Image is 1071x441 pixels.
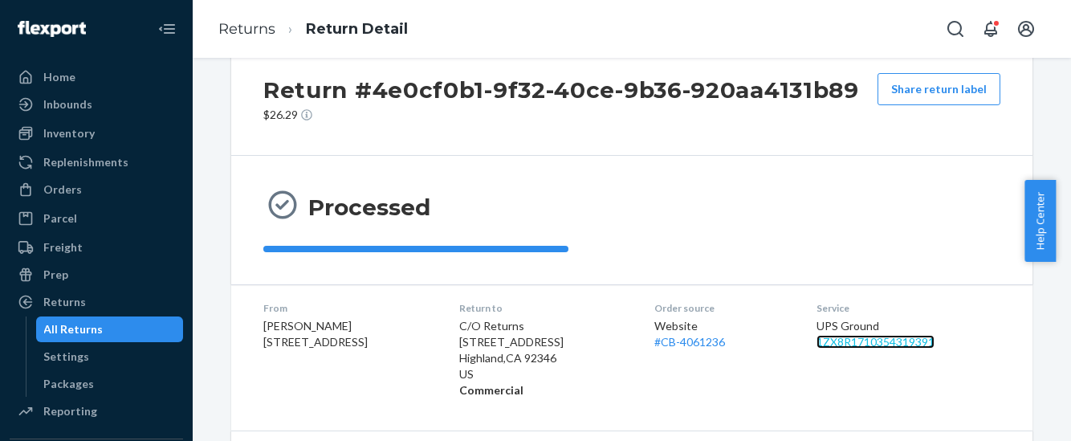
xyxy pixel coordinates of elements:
div: Reporting [43,403,97,419]
a: #CB-4061236 [655,335,726,349]
div: Inventory [43,125,95,141]
div: Settings [44,349,90,365]
a: Packages [36,371,184,397]
a: Settings [36,344,184,370]
a: Inventory [10,120,183,146]
div: Packages [44,376,95,392]
a: Orders [10,177,183,202]
a: Reporting [10,398,183,424]
a: All Returns [36,316,184,342]
div: Home [43,69,75,85]
p: Highland , CA 92346 [459,350,629,366]
button: Close Navigation [151,13,183,45]
img: Flexport logo [18,21,86,37]
dt: From [263,301,434,315]
div: Returns [43,294,86,310]
dt: Service [816,301,1000,315]
p: $26.29 [263,107,859,123]
div: Inbounds [43,96,92,112]
button: Open account menu [1010,13,1042,45]
div: Freight [43,239,83,255]
a: Freight [10,235,183,260]
a: Returns [10,289,183,315]
a: 1ZX8R1710354319391 [816,335,935,349]
div: Website [655,318,792,350]
button: Open Search Box [939,13,971,45]
h3: Processed [308,193,430,222]
a: Return Detail [306,20,408,38]
span: [PERSON_NAME] [STREET_ADDRESS] [263,319,368,349]
a: Inbounds [10,92,183,117]
ol: breadcrumbs [206,6,421,53]
div: Prep [43,267,68,283]
p: US [459,366,629,382]
p: C/O Returns [459,318,629,334]
a: Home [10,64,183,90]
div: Parcel [43,210,77,227]
dt: Return to [459,301,629,315]
span: UPS Ground [816,319,879,333]
a: Prep [10,262,183,288]
h2: Return #4e0cf0b1-9f32-40ce-9b36-920aa4131b89 [263,73,859,107]
button: Share return label [878,73,1000,105]
a: Replenishments [10,149,183,175]
button: Open notifications [975,13,1007,45]
a: Parcel [10,206,183,231]
strong: Commercial [459,383,523,397]
p: [STREET_ADDRESS] [459,334,629,350]
div: Replenishments [43,154,128,170]
button: Help Center [1024,180,1056,262]
a: Returns [218,20,275,38]
div: All Returns [44,321,104,337]
dt: Order source [655,301,792,315]
div: Orders [43,182,82,198]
